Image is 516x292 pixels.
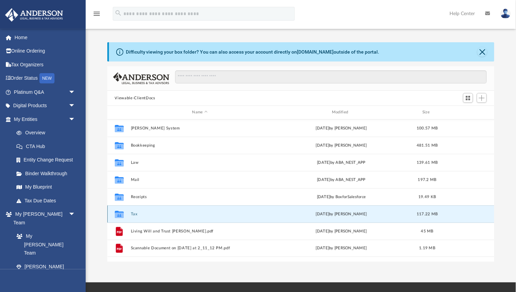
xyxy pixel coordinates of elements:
[10,167,86,180] a: Binder Walkthrough
[272,211,411,217] div: [DATE] by [PERSON_NAME]
[419,246,435,250] span: 1.19 MB
[460,243,476,254] button: More options
[501,9,511,19] img: User Pic
[69,207,82,222] span: arrow_drop_down
[272,142,411,148] div: [DATE] by [PERSON_NAME]
[463,93,473,103] button: Switch to Grid View
[69,99,82,113] span: arrow_drop_down
[131,126,269,131] button: [PERSON_NAME] System
[444,109,492,115] div: id
[175,70,487,83] input: Search files and folders
[417,143,438,147] span: 481.51 MB
[417,126,438,130] span: 100.57 MB
[460,226,476,236] button: More options
[107,120,495,262] div: grid
[5,44,86,58] a: Online Ordering
[69,112,82,126] span: arrow_drop_down
[272,245,411,251] div: [DATE] by [PERSON_NAME]
[272,177,411,183] div: [DATE] by ABA_NEST_APP
[10,180,82,194] a: My Blueprint
[115,95,155,101] button: Viewable-ClientDocs
[93,10,101,18] i: menu
[5,31,86,44] a: Home
[5,112,86,126] a: My Entitiesarrow_drop_down
[10,194,86,207] a: Tax Due Dates
[10,229,79,260] a: My [PERSON_NAME] Team
[39,73,55,83] div: NEW
[93,13,101,18] a: menu
[131,246,269,250] button: Scannable Document on [DATE] at 2_11_12 PM.pdf
[10,139,86,153] a: CTA Hub
[10,153,86,167] a: Entity Change Request
[419,195,436,199] span: 19.49 KB
[131,195,269,199] button: Receipts
[417,160,438,164] span: 139.61 MB
[110,109,128,115] div: id
[131,143,269,148] button: Bookkeeping
[3,8,65,22] img: Anderson Advisors Platinum Portal
[272,159,411,166] div: [DATE] by ABA_NEST_APP
[131,229,269,234] button: Living Will and Trust [PERSON_NAME].pdf
[421,229,433,233] span: 45 MB
[272,228,411,234] div: [DATE] by [PERSON_NAME]
[131,160,269,165] button: Law
[272,194,411,200] div: [DATE] by BoxforSalesforce
[115,9,122,17] i: search
[272,109,410,115] div: Modified
[413,109,441,115] div: Size
[5,58,86,71] a: Tax Organizers
[5,71,86,86] a: Order StatusNEW
[477,93,487,103] button: Add
[5,207,82,229] a: My [PERSON_NAME] Teamarrow_drop_down
[417,212,438,216] span: 117.22 MB
[131,178,269,182] button: Mail
[272,125,411,131] div: [DATE] by [PERSON_NAME]
[130,109,269,115] div: Name
[126,48,380,56] div: Difficulty viewing your box folder? You can also access your account directly on outside of the p...
[478,47,487,57] button: Close
[131,212,269,216] button: Tax
[69,85,82,99] span: arrow_drop_down
[5,85,86,99] a: Platinum Q&Aarrow_drop_down
[10,260,82,282] a: [PERSON_NAME] System
[5,99,86,113] a: Digital Productsarrow_drop_down
[297,49,334,55] a: [DOMAIN_NAME]
[10,126,86,140] a: Overview
[418,178,436,181] span: 197.2 MB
